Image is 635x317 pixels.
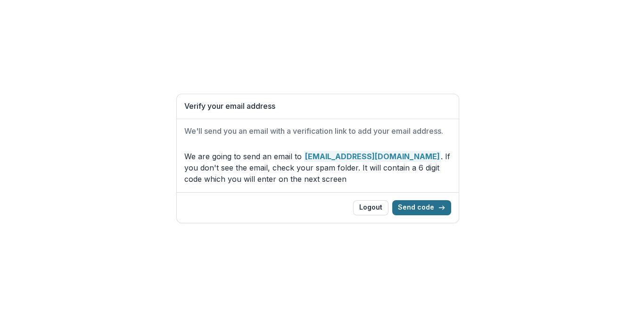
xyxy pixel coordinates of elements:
button: Logout [353,200,388,215]
strong: [EMAIL_ADDRESS][DOMAIN_NAME] [304,151,441,162]
button: Send code [392,200,451,215]
h1: Verify your email address [184,102,451,111]
p: We are going to send an email to . If you don't see the email, check your spam folder. It will co... [184,151,451,185]
h2: We'll send you an email with a verification link to add your email address. [184,127,451,136]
